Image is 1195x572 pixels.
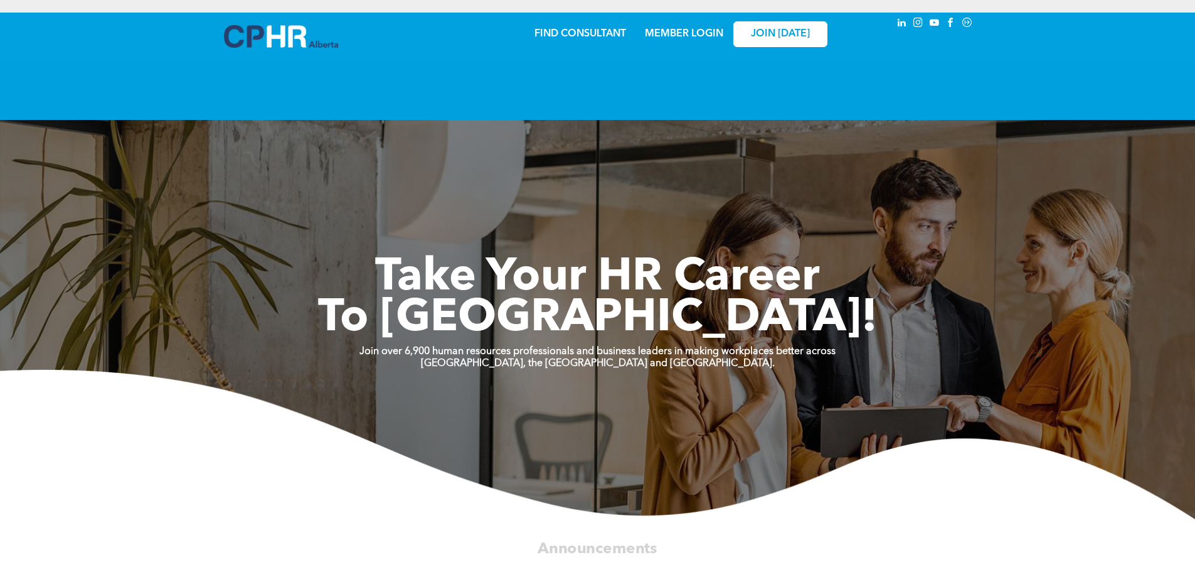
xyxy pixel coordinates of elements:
span: Take Your HR Career [375,256,820,301]
span: To [GEOGRAPHIC_DATA]! [318,296,878,342]
a: instagram [911,16,925,33]
strong: Join over 6,900 human resources professionals and business leaders in making workplaces better ac... [359,347,836,357]
span: JOIN [DATE] [751,28,810,40]
a: MEMBER LOGIN [645,29,723,39]
span: Announcements [538,541,657,556]
strong: [GEOGRAPHIC_DATA], the [GEOGRAPHIC_DATA] and [GEOGRAPHIC_DATA]. [421,359,775,369]
a: facebook [944,16,958,33]
a: JOIN [DATE] [733,21,827,47]
img: A blue and white logo for cp alberta [224,25,338,48]
a: youtube [928,16,942,33]
a: Social network [960,16,974,33]
a: linkedin [895,16,909,33]
a: FIND CONSULTANT [534,29,626,39]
